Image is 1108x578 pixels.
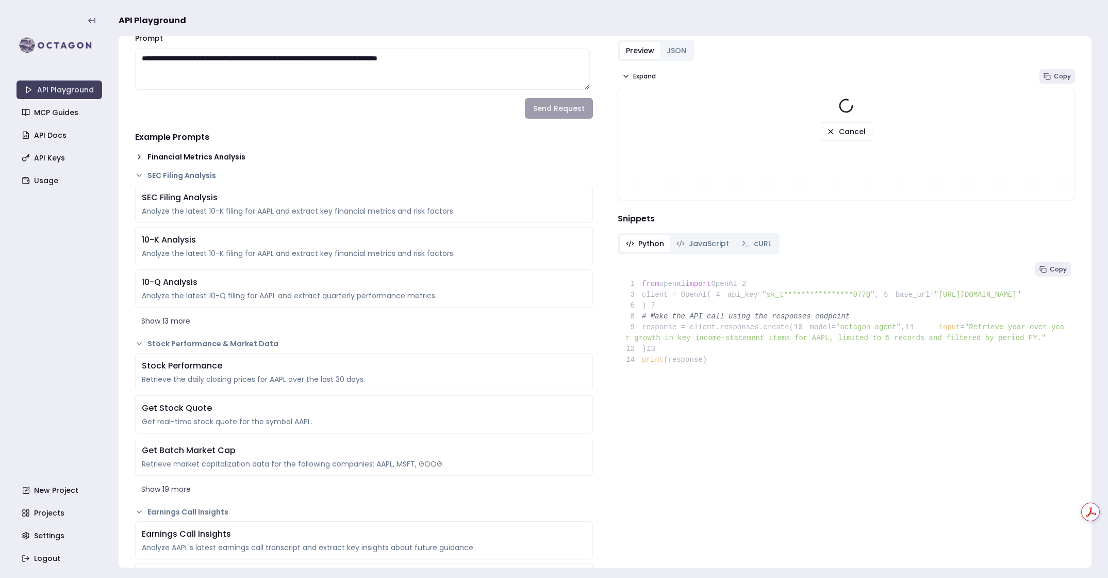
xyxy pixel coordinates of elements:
button: Earnings Call Insights [135,507,593,517]
div: Analyze the latest 10-Q filing for AAPL and extract quarterly performance metrics. [142,291,586,301]
a: API Playground [16,81,102,99]
span: base_url= [895,291,934,299]
div: Get Stock Quote [142,402,586,414]
span: 2 [737,279,754,290]
div: Analyze AAPL's latest earnings call transcript and extract key insights about future guidance. [142,542,586,553]
button: JSON [660,42,692,59]
a: Logout [18,549,103,568]
button: SEC Filing Analysis [135,170,593,181]
span: JavaScript [689,238,729,249]
span: 13 [646,344,663,355]
label: Prompt [135,33,163,43]
a: New Project [18,481,103,500]
span: cURL [754,238,771,249]
span: 8 [626,311,642,322]
span: Copy [1050,265,1067,274]
div: 10-K Analysis [142,234,586,246]
span: Python [638,238,664,249]
div: Stock Performance [142,360,586,372]
button: Preview [620,42,660,59]
span: response = client.responses.create( [626,323,794,331]
span: 10 [793,322,810,333]
span: (response) [664,356,707,364]
a: Usage [18,171,103,190]
span: 6 [626,300,642,311]
span: client = OpenAI( [626,291,712,299]
button: Copy [1039,69,1075,84]
div: Analyze the latest 10-K filing for AAPL and extract key financial metrics and risk factors. [142,206,586,216]
span: from [642,280,659,288]
span: , [901,323,905,331]
span: 12 [626,344,642,355]
span: "octagon-agent" [836,323,901,331]
span: 7 [646,300,663,311]
span: "[URL][DOMAIN_NAME]" [934,291,1021,299]
div: Get Batch Market Cap [142,444,586,457]
div: Analyze the latest 10-K filing for AAPL and extract key financial metrics and risk factors. [142,248,586,259]
a: Projects [18,504,103,522]
span: Cancel [839,126,866,137]
span: 4 [711,290,727,300]
span: , [875,291,879,299]
button: Show 13 more [135,312,593,330]
span: input [939,323,961,331]
a: API Docs [18,126,103,145]
span: print [642,356,664,364]
span: ) [626,345,647,353]
span: # Make the API call using the responses endpoint [642,312,850,320]
h4: Example Prompts [135,131,593,143]
span: Copy [1054,72,1071,81]
span: import [685,280,711,288]
span: 5 [879,290,896,300]
div: Get real-time stock quote for the symbol AAPL. [142,416,586,427]
a: API Keys [18,149,103,167]
div: 10-Q Analysis [142,276,586,288]
a: MCP Guides [18,103,103,122]
img: logo-rect-yK7x_WSZ.svg [16,35,102,56]
span: OpenAI [711,280,737,288]
span: api_key= [727,291,762,299]
span: model= [810,323,836,331]
span: = [961,323,965,331]
span: 1 [626,279,642,290]
button: Financial Metrics Analysis [135,152,593,162]
span: 14 [626,355,642,365]
button: Expand [618,69,660,84]
div: Retrieve market capitalization data for the following companies: AAPL, MSFT, GOOG. [142,459,586,469]
span: 3 [626,290,642,300]
span: 9 [626,322,642,333]
button: Cancel [820,122,872,141]
span: Expand [633,72,656,81]
div: Earnings Call Insights [142,528,586,540]
span: 11 [905,322,921,333]
div: SEC Filing Analysis [142,191,586,204]
button: Copy [1035,262,1071,277]
div: Retrieve the daily closing prices for AAPL over the last 30 days. [142,374,586,384]
button: Show 19 more [135,480,593,499]
span: openai [659,280,685,288]
span: ) [626,301,647,310]
h4: Snippets [618,213,1076,225]
span: API Playground [119,14,186,27]
a: Settings [18,526,103,545]
button: Stock Performance & Market Data [135,339,593,349]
